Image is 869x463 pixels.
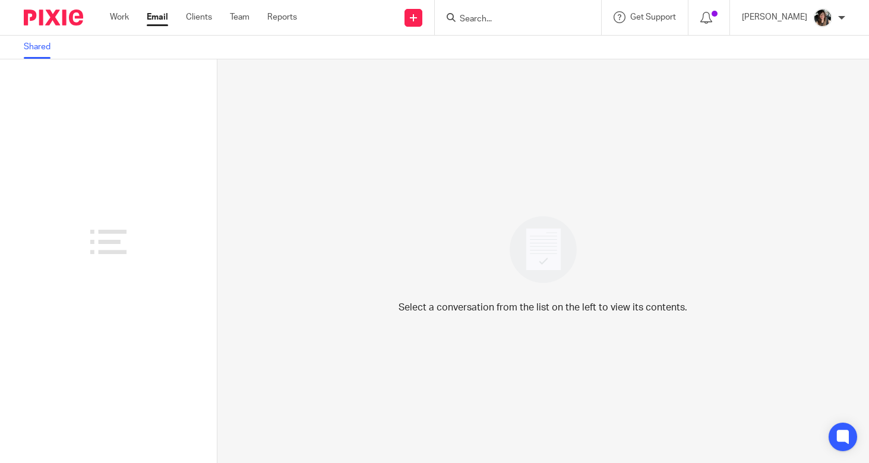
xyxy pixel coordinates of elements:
input: Search [459,14,565,25]
a: Shared [24,36,59,59]
a: Clients [186,11,212,23]
p: Select a conversation from the list on the left to view its contents. [399,300,687,315]
p: [PERSON_NAME] [742,11,807,23]
img: IMG_2906.JPEG [813,8,832,27]
a: Work [110,11,129,23]
a: Team [230,11,249,23]
img: image [502,208,584,291]
a: Email [147,11,168,23]
img: Pixie [24,9,83,26]
a: Reports [267,11,297,23]
span: Get Support [630,13,676,21]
